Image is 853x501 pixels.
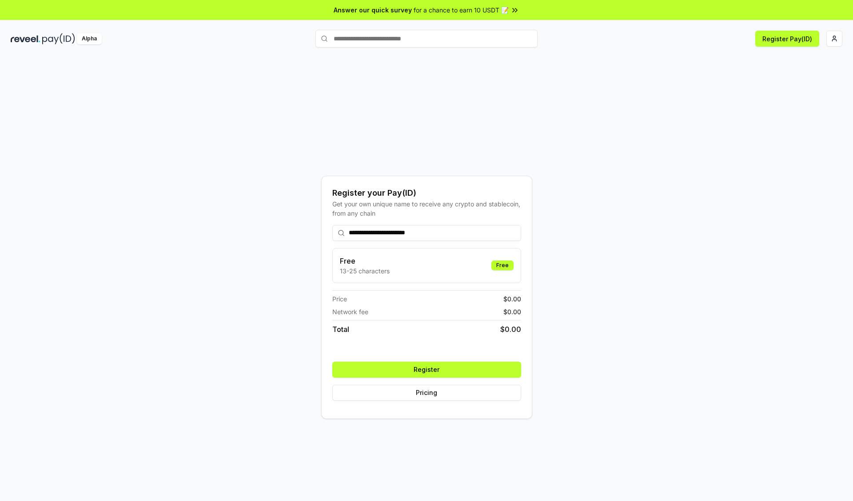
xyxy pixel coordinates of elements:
[332,307,368,316] span: Network fee
[340,256,390,266] h3: Free
[332,294,347,304] span: Price
[11,33,40,44] img: reveel_dark
[503,294,521,304] span: $ 0.00
[491,260,514,270] div: Free
[332,385,521,401] button: Pricing
[414,5,509,15] span: for a chance to earn 10 USDT 📝
[332,187,521,199] div: Register your Pay(ID)
[332,362,521,378] button: Register
[334,5,412,15] span: Answer our quick survey
[503,307,521,316] span: $ 0.00
[77,33,102,44] div: Alpha
[755,31,819,47] button: Register Pay(ID)
[500,324,521,335] span: $ 0.00
[340,266,390,276] p: 13-25 characters
[332,199,521,218] div: Get your own unique name to receive any crypto and stablecoin, from any chain
[42,33,75,44] img: pay_id
[332,324,349,335] span: Total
